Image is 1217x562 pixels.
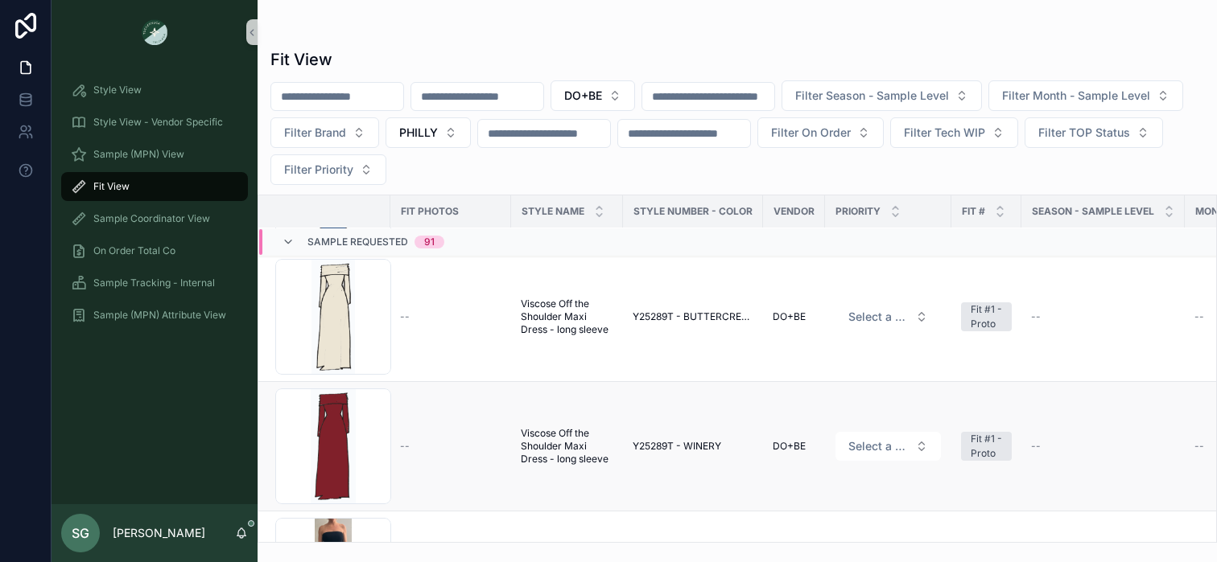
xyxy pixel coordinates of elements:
a: Style View [61,76,248,105]
div: 91 [424,236,435,248]
div: scrollable content [52,64,258,351]
button: Select Button [757,117,884,148]
span: Filter Month - Sample Level [1002,88,1150,104]
a: Y25289T - BUTTERCREAM [633,310,753,323]
span: DO+BE [564,88,602,104]
a: DO+BE [773,310,815,323]
a: DO+BE [773,440,815,453]
span: -- [1031,440,1041,453]
span: -- [1194,310,1204,323]
span: Filter On Order [771,125,851,141]
div: Fit #1 - Proto [971,302,1002,331]
button: Select Button [270,154,386,185]
button: Select Button [270,117,379,148]
a: Viscose Off the Shoulder Maxi Dress - long sleeve [521,427,613,466]
span: STYLE NAME [522,205,584,218]
a: Fit #1 - Proto [961,432,1012,461]
span: DO+BE [773,440,806,453]
span: -- [1031,310,1041,323]
button: Select Button [835,432,941,461]
button: Select Button [988,80,1183,111]
span: Sample Tracking - Internal [93,277,215,289]
a: Fit #1 - Proto [961,302,1012,331]
span: Select a HP FIT LEVEL [848,438,909,454]
a: Select Button [835,431,942,461]
span: Fit Photos [401,205,459,218]
a: Style View - Vendor Specific [61,108,248,137]
span: PRIORITY [835,205,881,218]
span: PHILLY [399,125,438,141]
h1: Fit View [270,48,332,71]
a: Sample (MPN) View [61,140,248,169]
a: Sample (MPN) Attribute View [61,301,248,330]
span: Sample (MPN) View [93,148,184,161]
span: Filter TOP Status [1038,125,1130,141]
button: Select Button [835,302,941,331]
p: [PERSON_NAME] [113,525,205,541]
span: Style Number - Color [633,205,753,218]
span: Y25289T - WINERY [633,440,721,453]
a: Fit View [61,172,248,201]
span: Filter Brand [284,125,346,141]
button: Select Button [782,80,982,111]
span: SG [72,523,89,543]
span: Filter Priority [284,162,353,178]
span: On Order Total Co [93,244,175,257]
span: Fit View [93,180,130,193]
a: -- [400,310,501,323]
span: DO+BE [773,310,806,323]
span: Filter Tech WIP [904,125,985,141]
span: -- [400,310,410,323]
span: Sample Coordinator View [93,212,210,225]
span: Filter Season - Sample Level [795,88,949,104]
a: -- [400,440,501,453]
div: Fit #1 - Proto [971,432,1002,461]
a: Viscose Off the Shoulder Maxi Dress - long sleeve [521,297,613,336]
a: -- [1031,310,1175,323]
button: Select Button [551,80,635,111]
span: Season - Sample Level [1032,205,1154,218]
span: Fit # [962,205,985,218]
a: -- [1031,440,1175,453]
span: Style View [93,84,142,96]
span: -- [400,440,410,453]
button: Select Button [890,117,1018,148]
a: On Order Total Co [61,236,248,265]
a: Sample Tracking - Internal [61,269,248,297]
a: Sample Coordinator View [61,204,248,233]
button: Select Button [386,117,471,148]
a: Select Button [835,302,942,332]
span: Sample Requested [307,236,408,248]
img: App logo [142,19,167,45]
span: Vendor [774,205,815,218]
span: Sample (MPN) Attribute View [93,309,226,322]
span: -- [1194,440,1204,453]
span: Select a HP FIT LEVEL [848,309,909,325]
button: Select Button [1025,117,1163,148]
span: Style View - Vendor Specific [93,116,223,129]
a: Y25289T - WINERY [633,440,753,453]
